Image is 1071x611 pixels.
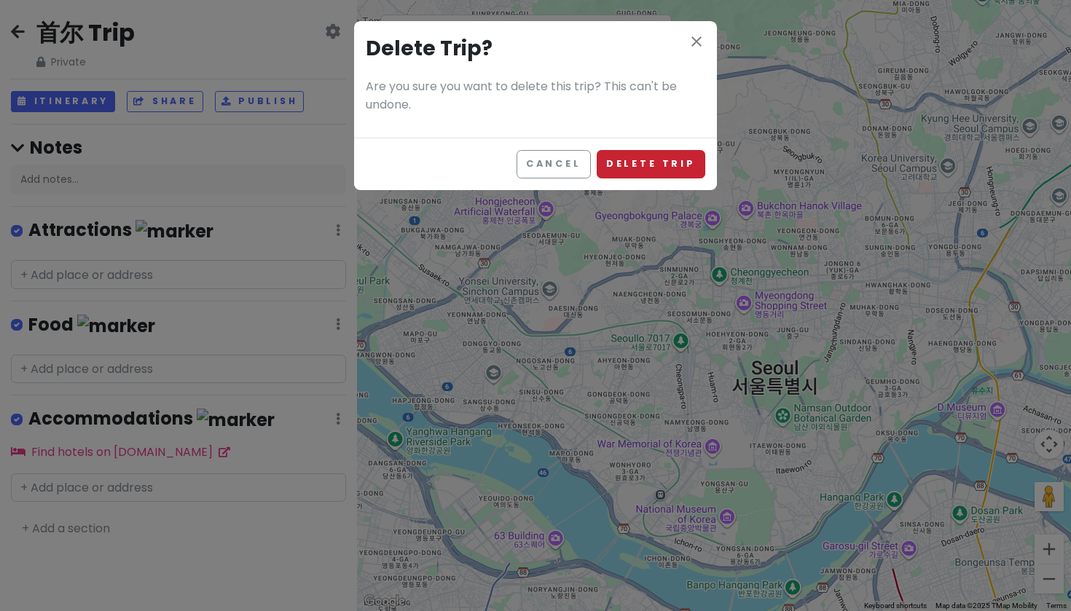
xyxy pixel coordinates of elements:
[688,33,705,50] i: close
[688,33,705,53] button: close
[517,150,591,178] button: Cancel
[597,150,705,178] button: Delete Trip
[366,33,705,66] h3: Delete Trip?
[366,77,705,114] p: Are you sure you want to delete this trip? This can't be undone.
